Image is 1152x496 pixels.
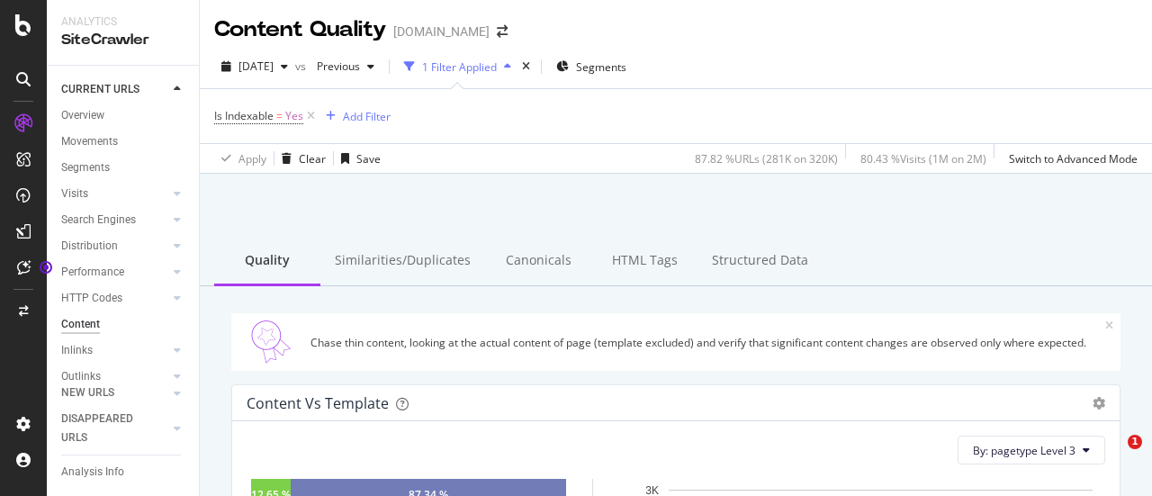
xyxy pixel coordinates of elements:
div: Save [356,151,381,167]
span: Previous [310,59,360,74]
button: Clear [274,144,326,173]
div: gear [1093,397,1105,410]
span: Is Indexable [214,108,274,123]
div: Content vs Template [247,394,389,412]
span: = [276,108,283,123]
div: Segments [61,158,110,177]
div: 80.43 % Visits ( 1M on 2M ) [860,151,986,167]
div: Inlinks [61,341,93,360]
div: HTML Tags [591,237,697,286]
div: [DOMAIN_NAME] [393,23,490,41]
div: Analytics [61,14,184,30]
button: [DATE] [214,52,295,81]
span: vs [295,59,310,74]
div: Content Quality [214,14,386,45]
div: 87.82 % URLs ( 281K on 320K ) [695,151,838,167]
a: DISAPPEARED URLS [61,410,168,447]
span: By: pagetype Level 3 [973,443,1075,458]
div: Canonicals [485,237,591,286]
iframe: Intercom live chat [1091,435,1134,478]
div: Movements [61,132,118,151]
button: Apply [214,144,266,173]
div: Analysis Info [61,463,124,482]
button: By: pagetype Level 3 [958,436,1105,464]
div: times [518,58,534,76]
a: Analysis Info [61,463,186,482]
div: Structured Data [697,237,823,286]
div: CURRENT URLS [61,80,139,99]
a: Outlinks [61,367,168,386]
div: NEW URLS [61,383,114,402]
div: Visits [61,185,88,203]
div: Content [61,315,100,334]
span: 2025 Sep. 12th [238,59,274,74]
a: Search Engines [61,211,168,230]
div: Add Filter [343,109,391,124]
span: 1 [1128,435,1142,449]
div: DISAPPEARED URLS [61,410,152,447]
button: 1 Filter Applied [397,52,518,81]
button: Switch to Advanced Mode [1002,144,1138,173]
img: Quality [238,320,303,364]
div: Search Engines [61,211,136,230]
a: CURRENT URLS [61,80,168,99]
div: SiteCrawler [61,30,184,50]
a: Segments [61,158,186,177]
a: Performance [61,263,168,282]
div: Switch to Advanced Mode [1009,151,1138,167]
a: Distribution [61,237,168,256]
div: Outlinks [61,367,101,386]
a: Content [61,315,186,334]
div: Similarities/Duplicates [320,237,485,286]
a: NEW URLS [61,383,168,402]
a: Inlinks [61,341,168,360]
button: Segments [549,52,634,81]
a: Overview [61,106,186,125]
a: Visits [61,185,168,203]
div: Quality [214,237,320,286]
div: 1 Filter Applied [422,59,497,75]
div: Performance [61,263,124,282]
div: HTTP Codes [61,289,122,308]
button: Previous [310,52,382,81]
button: Save [334,144,381,173]
a: Movements [61,132,186,151]
div: Apply [238,151,266,167]
span: Yes [285,104,303,129]
a: HTTP Codes [61,289,168,308]
div: Overview [61,106,104,125]
button: Add Filter [319,105,391,127]
div: Distribution [61,237,118,256]
div: Chase thin content, looking at the actual content of page (template excluded) and verify that sig... [310,335,1105,350]
span: Segments [576,59,626,75]
div: Clear [299,151,326,167]
div: arrow-right-arrow-left [497,25,508,38]
div: Tooltip anchor [38,259,54,275]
